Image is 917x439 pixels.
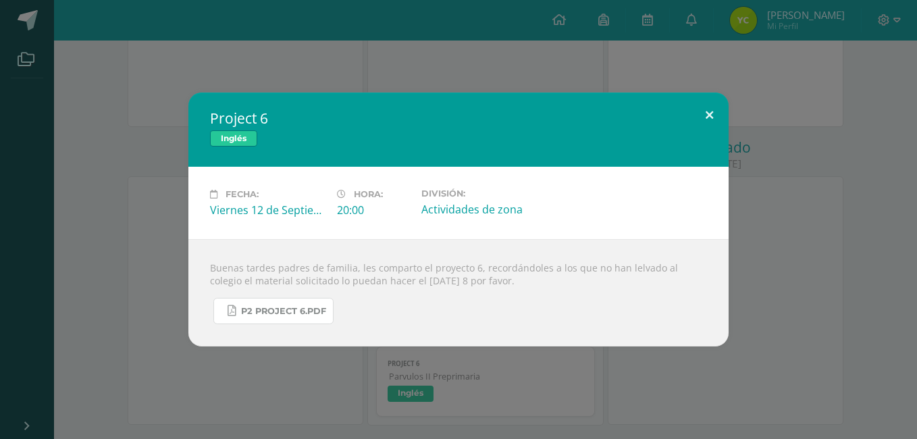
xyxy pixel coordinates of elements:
div: 20:00 [337,203,411,217]
div: Actividades de zona [421,202,538,217]
div: Buenas tardes padres de familia, les comparto el proyecto 6, recordándoles a los que no han lelva... [188,239,729,346]
button: Close (Esc) [690,93,729,138]
span: Fecha: [226,189,259,199]
span: Hora: [354,189,383,199]
span: P2 Project 6.pdf [241,306,326,317]
a: P2 Project 6.pdf [213,298,334,324]
label: División: [421,188,538,199]
span: Inglés [210,130,257,147]
h2: Project 6 [210,109,707,128]
div: Viernes 12 de Septiembre [210,203,326,217]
